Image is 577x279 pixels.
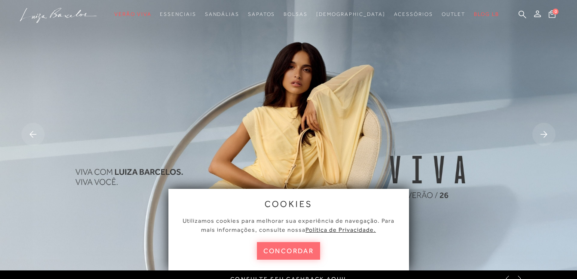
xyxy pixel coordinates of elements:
a: noSubCategoriesText [284,6,308,22]
span: 0 [553,9,559,15]
a: noSubCategoriesText [394,6,433,22]
a: noSubCategoriesText [160,6,196,22]
a: noSubCategoriesText [205,6,239,22]
a: noSubCategoriesText [248,6,275,22]
a: Política de Privacidade. [305,226,376,233]
a: BLOG LB [474,6,499,22]
span: Outlet [442,11,466,17]
button: concordar [257,242,321,260]
span: Sapatos [248,11,275,17]
a: noSubCategoriesText [442,6,466,22]
span: cookies [265,199,313,209]
a: noSubCategoriesText [114,6,151,22]
a: noSubCategoriesText [316,6,385,22]
span: Bolsas [284,11,308,17]
span: BLOG LB [474,11,499,17]
span: [DEMOGRAPHIC_DATA] [316,11,385,17]
span: Utilizamos cookies para melhorar sua experiência de navegação. Para mais informações, consulte nossa [183,217,394,233]
span: Essenciais [160,11,196,17]
button: 0 [546,9,558,21]
span: Acessórios [394,11,433,17]
span: Verão Viva [114,11,151,17]
span: Sandálias [205,11,239,17]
